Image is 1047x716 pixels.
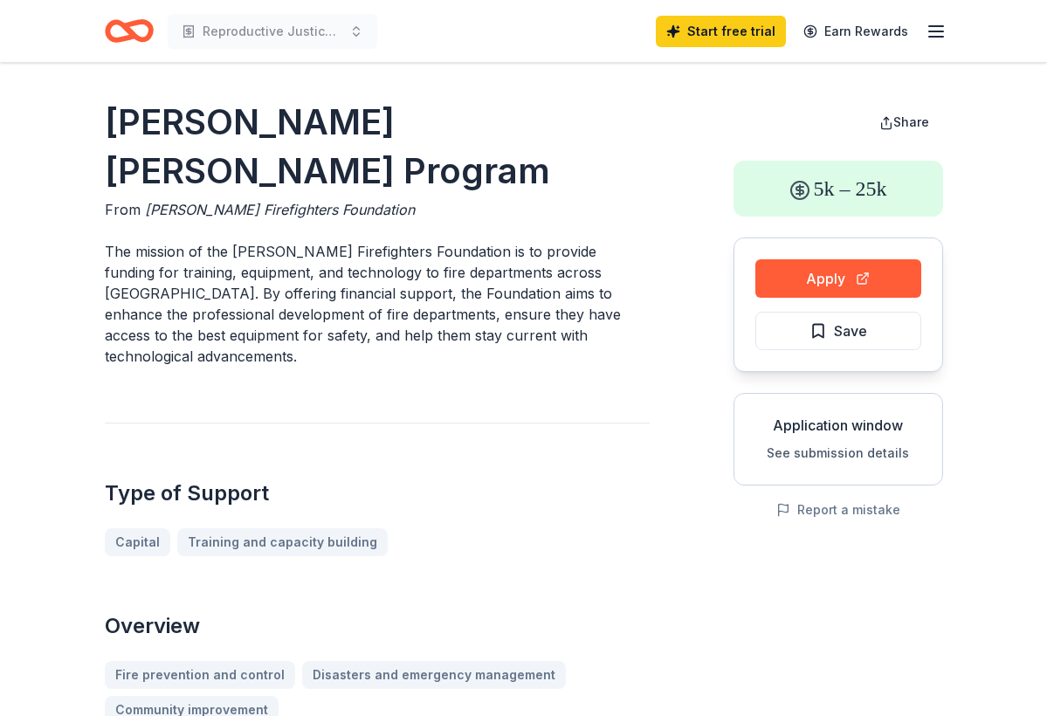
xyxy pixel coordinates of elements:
[865,105,943,140] button: Share
[748,415,928,436] div: Application window
[203,21,342,42] span: Reproductive Justice For Families
[177,528,388,556] a: Training and capacity building
[168,14,377,49] button: Reproductive Justice For Families
[105,528,170,556] a: Capital
[893,114,929,129] span: Share
[105,10,154,52] a: Home
[767,443,909,464] button: See submission details
[834,320,867,342] span: Save
[105,98,650,196] h1: [PERSON_NAME] [PERSON_NAME] Program
[793,16,919,47] a: Earn Rewards
[105,479,650,507] h2: Type of Support
[656,16,786,47] a: Start free trial
[105,612,650,640] h2: Overview
[734,161,943,217] div: 5k – 25k
[776,499,900,520] button: Report a mistake
[755,312,921,350] button: Save
[105,241,650,367] p: The mission of the [PERSON_NAME] Firefighters Foundation is to provide funding for training, equi...
[145,201,415,218] span: [PERSON_NAME] Firefighters Foundation
[755,259,921,298] button: Apply
[105,199,650,220] div: From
